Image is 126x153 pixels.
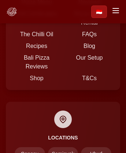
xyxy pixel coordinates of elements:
a: T&Cs [82,75,97,81]
h4: Locations [15,134,111,141]
a: Our Setup [76,55,103,61]
img: Bali Pizza Party Logo [6,6,18,18]
a: Blog [84,43,95,49]
a: The Chilli Oil [20,31,53,37]
a: Bali Pizza Reviews [24,55,49,70]
a: Shop [30,75,43,81]
a: Recipes [26,43,47,49]
a: Beralih ke Bahasa Indonesia [91,5,107,18]
a: FAQs [82,31,97,37]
